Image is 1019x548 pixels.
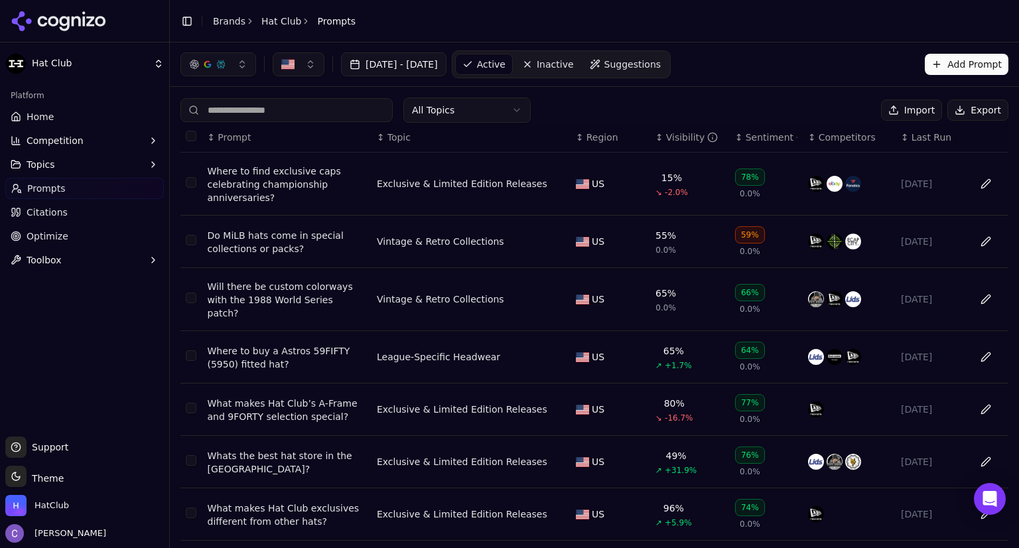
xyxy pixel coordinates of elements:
span: 0.0% [655,245,676,255]
div: [DATE] [901,403,963,416]
img: lids [808,454,824,470]
button: Edit in sheet [975,231,996,252]
span: ↘ [655,413,662,423]
div: Where to buy a Astros 59FIFTY (5950) fitted hat? [208,344,366,371]
div: [DATE] [901,350,963,364]
span: 0.0% [655,303,676,313]
img: US flag [576,237,589,247]
span: Citations [27,206,68,219]
div: 59% [735,226,765,243]
img: new era [808,176,824,192]
span: 0.0% [740,519,760,529]
a: Vintage & Retro Collections [377,293,504,306]
a: League-Specific Headwear [377,350,500,364]
button: Select row 6 [186,455,196,466]
img: Hat Club [5,53,27,74]
button: Select row 5 [186,403,196,413]
div: ↕Last Run [901,131,963,144]
img: Chris Hayes [5,524,24,543]
a: Inactive [515,54,580,75]
span: Home [27,110,54,123]
span: 0.0% [740,362,760,372]
div: [DATE] [901,235,963,248]
div: 65% [655,287,676,300]
span: Inactive [537,58,574,71]
span: -16.7% [665,413,693,423]
span: Prompt [218,131,251,144]
a: Do MiLB hats come in special collections or packs? [208,229,366,255]
img: capanova [827,234,843,249]
a: Prompts [5,178,164,199]
span: Prompts [317,15,356,28]
img: fanatics [845,176,861,192]
a: Hat Club [261,15,301,28]
span: 0.0% [740,304,760,314]
button: Select row 3 [186,293,196,303]
span: 0.0% [740,188,760,199]
span: US [592,403,604,416]
div: ↕Region [576,131,645,144]
a: What makes Hat Club exclusives different from other hats? [208,502,366,528]
button: Export [947,100,1008,121]
span: Topic [387,131,411,144]
img: HatClub [5,495,27,516]
span: HatClub [34,500,69,512]
a: What makes Hat Club’s A-Frame and 9FORTY selection special? [208,397,366,423]
span: Last Run [912,131,951,144]
div: Visibility [666,131,718,144]
div: Whats the best hat store in the [GEOGRAPHIC_DATA]? [208,449,366,476]
span: US [592,350,604,364]
button: Edit in sheet [975,289,996,310]
a: Exclusive & Limited Edition Releases [377,508,547,521]
button: Select row 1 [186,177,196,188]
img: US [281,58,295,71]
img: new era [845,349,861,365]
div: 65% [663,344,684,358]
span: ↗ [655,360,662,371]
nav: breadcrumb [213,15,356,28]
button: Edit in sheet [975,346,996,368]
div: 66% [735,284,765,301]
button: Open user button [5,524,106,543]
span: Prompts [27,182,66,195]
span: Support [27,441,68,454]
a: Will there be custom colorways with the 1988 World Series patch? [208,280,366,320]
span: Suggestions [604,58,661,71]
th: Region [571,123,650,153]
div: 76% [735,446,765,464]
img: lids [808,349,824,365]
button: [DATE] - [DATE] [341,52,446,76]
div: 80% [664,397,685,410]
div: Exclusive & Limited Edition Releases [377,455,547,468]
div: Platform [5,85,164,106]
div: 49% [666,449,687,462]
th: Competitors [803,123,896,153]
img: new era [808,506,824,522]
a: Suggestions [583,54,668,75]
span: Hat Club [32,58,148,70]
span: US [592,177,604,190]
div: Where to find exclusive caps celebrating championship anniversaries? [208,165,366,204]
img: ebay [827,176,843,192]
span: +1.7% [665,360,692,371]
a: Exclusive & Limited Edition Releases [377,177,547,190]
span: Topics [27,158,55,171]
div: [DATE] [901,508,963,521]
th: sentiment [730,123,803,153]
span: Competition [27,134,84,147]
span: ↘ [655,187,662,198]
a: Exclusive & Limited Edition Releases [377,403,547,416]
th: Prompt [202,123,372,153]
button: Edit in sheet [975,451,996,472]
div: [DATE] [901,293,963,306]
img: new era [808,401,824,417]
span: +31.9% [665,465,697,476]
button: Toolbox [5,249,164,271]
span: 0.0% [740,466,760,477]
img: US flag [576,179,589,189]
span: +5.9% [665,517,692,528]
